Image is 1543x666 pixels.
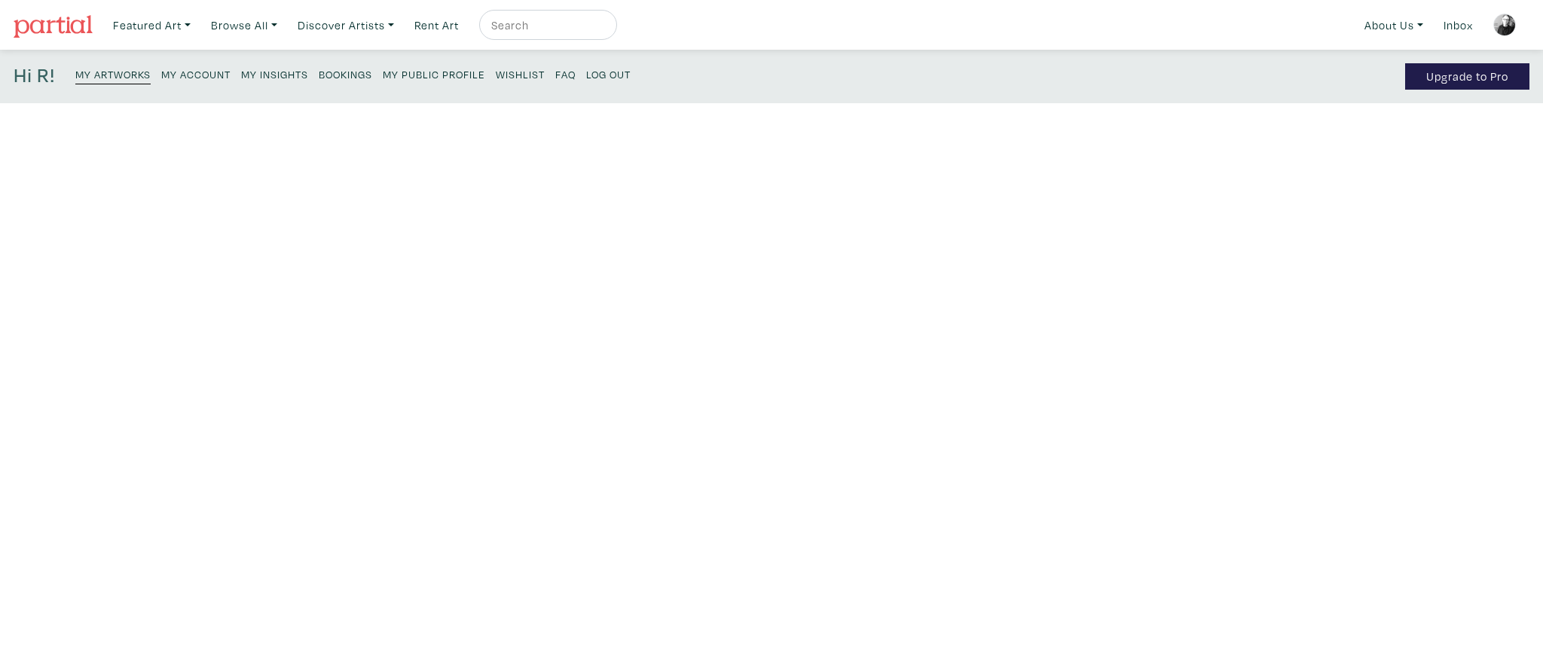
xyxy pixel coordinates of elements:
[1437,10,1480,41] a: Inbox
[490,16,603,35] input: Search
[555,63,576,84] a: FAQ
[204,10,284,41] a: Browse All
[383,63,485,84] a: My Public Profile
[106,10,197,41] a: Featured Art
[1358,10,1430,41] a: About Us
[586,67,631,81] small: Log Out
[161,63,231,84] a: My Account
[291,10,401,41] a: Discover Artists
[319,63,372,84] a: Bookings
[319,67,372,81] small: Bookings
[408,10,466,41] a: Rent Art
[1493,14,1516,36] img: phpThumb.php
[1405,63,1529,90] a: Upgrade to Pro
[496,67,545,81] small: Wishlist
[14,63,55,90] h4: Hi R!
[241,67,308,81] small: My Insights
[241,63,308,84] a: My Insights
[555,67,576,81] small: FAQ
[586,63,631,84] a: Log Out
[75,63,151,84] a: My Artworks
[383,67,485,81] small: My Public Profile
[496,63,545,84] a: Wishlist
[161,67,231,81] small: My Account
[75,67,151,81] small: My Artworks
